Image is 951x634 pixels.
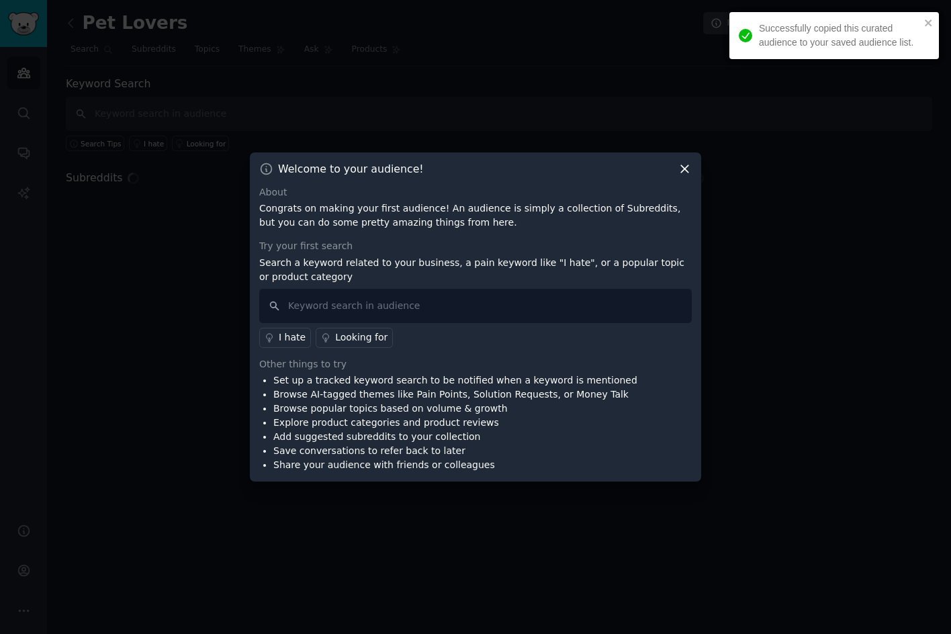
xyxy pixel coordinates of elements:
[924,17,934,28] button: close
[273,388,637,402] li: Browse AI-tagged themes like Pain Points, Solution Requests, or Money Talk
[259,328,311,348] a: I hate
[273,373,637,388] li: Set up a tracked keyword search to be notified when a keyword is mentioned
[316,328,393,348] a: Looking for
[335,330,388,345] div: Looking for
[259,239,692,253] div: Try your first search
[273,458,637,472] li: Share your audience with friends or colleagues
[259,185,692,199] div: About
[273,430,637,444] li: Add suggested subreddits to your collection
[759,21,920,50] div: Successfully copied this curated audience to your saved audience list.
[278,162,424,176] h3: Welcome to your audience!
[273,402,637,416] li: Browse popular topics based on volume & growth
[273,444,637,458] li: Save conversations to refer back to later
[259,256,692,284] p: Search a keyword related to your business, a pain keyword like "I hate", or a popular topic or pr...
[259,289,692,323] input: Keyword search in audience
[259,201,692,230] p: Congrats on making your first audience! An audience is simply a collection of Subreddits, but you...
[273,416,637,430] li: Explore product categories and product reviews
[279,330,306,345] div: I hate
[259,357,692,371] div: Other things to try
